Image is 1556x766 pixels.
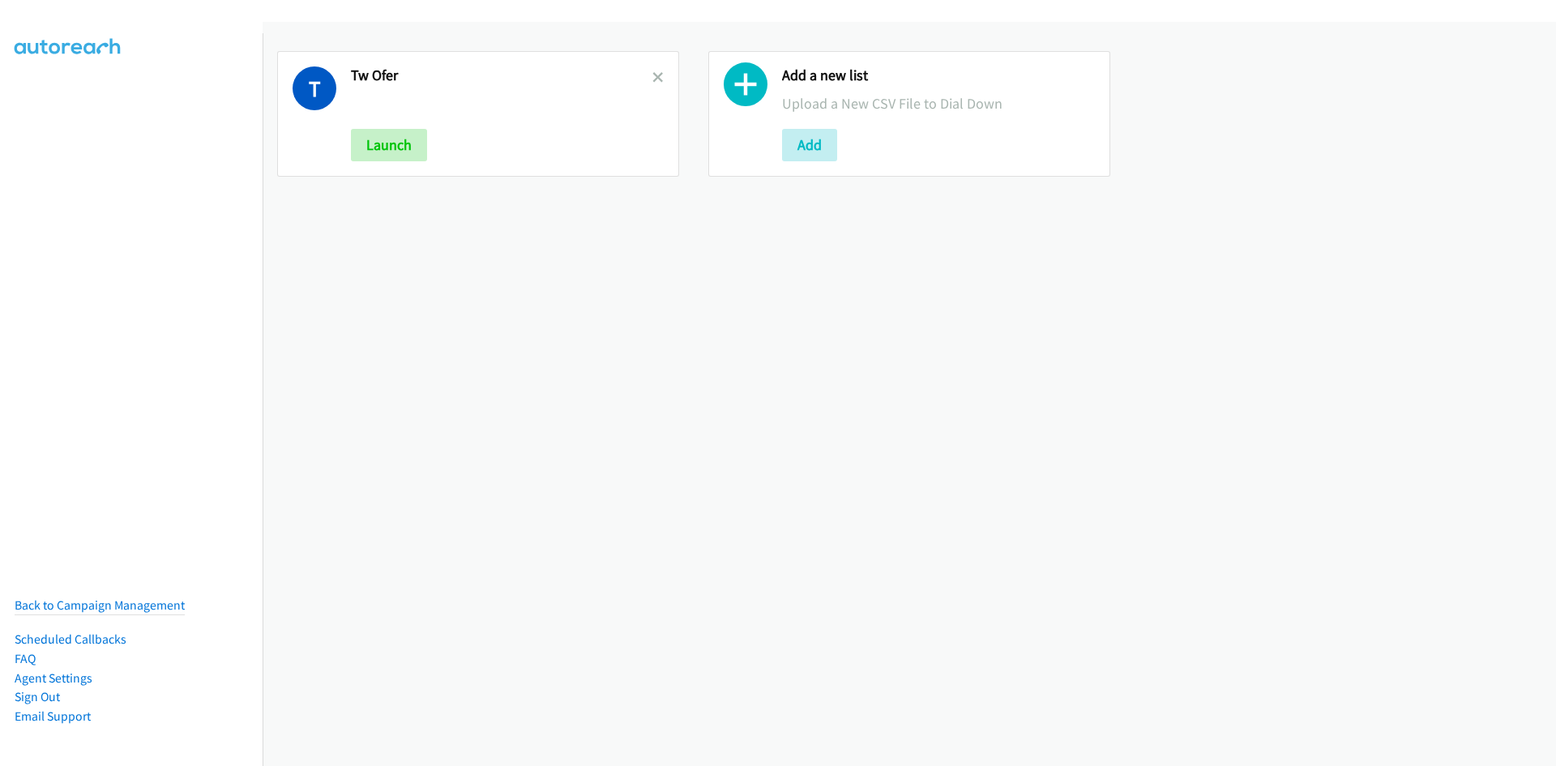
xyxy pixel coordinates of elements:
[15,670,92,686] a: Agent Settings
[782,129,837,161] button: Add
[15,631,126,647] a: Scheduled Callbacks
[15,689,60,704] a: Sign Out
[15,708,91,724] a: Email Support
[293,66,336,110] h1: T
[351,129,427,161] button: Launch
[15,597,185,613] a: Back to Campaign Management
[15,651,36,666] a: FAQ
[351,66,652,85] h2: Tw Ofer
[782,92,1095,114] p: Upload a New CSV File to Dial Down
[782,66,1095,85] h2: Add a new list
